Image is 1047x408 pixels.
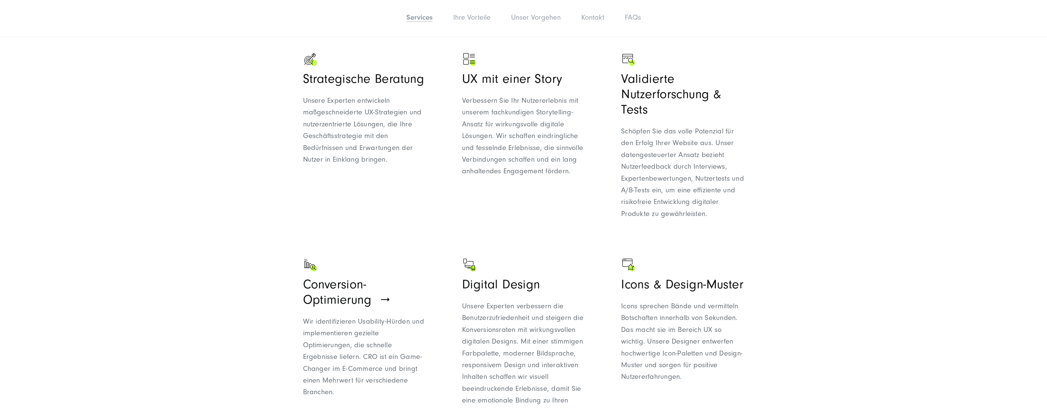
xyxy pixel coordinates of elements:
[621,125,744,220] p: Schöpfen Sie das volle Potenzial für den Erfolg Ihrer Website aus. Unser datengesteuerter Ansatz ...
[303,52,318,67] img: Schwarze Zielscheibe mit Pfeil - Digitalagentur SUNZINET
[621,300,744,383] p: Icons sprechen Bände und vermitteln Botschaften innerhalb von Sekunden. Das macht sie im Bereich ...
[303,316,426,398] p: Wir identifizieren Usability-Hürden und implementieren gezielte Optimierungen, die schnelle Ergeb...
[453,13,491,21] a: Ihre Vorteile
[462,257,477,273] img: Ein Bildschirm mit zwei Handys als Zeichen für web Development - Digitalagentur SUNZINET
[462,71,585,87] h3: UX mit einer Story
[625,13,641,21] a: FAQs
[621,52,636,67] img: Browser mit Checkliste und Lupe - Digitalagentur SUNZINET
[462,95,585,177] p: Verbessern Sie Ihr Nutzererlebnis mit unserem fachkundigen Storytelling-Ansatz für wirkungsvolle ...
[621,257,636,273] img: Browser mit einem Stern - Digitalagentur SUNZINET
[621,277,744,292] h3: Icons & Design-Muster
[462,277,585,292] h3: Digital Design
[581,13,604,21] a: Kontakt
[303,257,318,273] img: Ein positiver Graph mit einer Lupe davor als Zeichen für Wachstum - Digitalagentur SUNZINET
[462,52,477,67] img: Ads Vorschau als Zeichen für Marketing - Digitalagentur SUNZINET
[406,13,433,21] a: Services
[621,71,744,117] h3: Validierte Nutzerforschung & Tests
[303,277,372,307] span: Conversion-Optimierung
[511,13,561,21] a: Unser Vorgehen
[303,71,426,87] h3: Strategische Beratung
[303,95,426,165] p: Unsere Experten entwickeln maßgeschneiderte UX-Strategien und nutzerzentrierte Lösungen, die Ihre...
